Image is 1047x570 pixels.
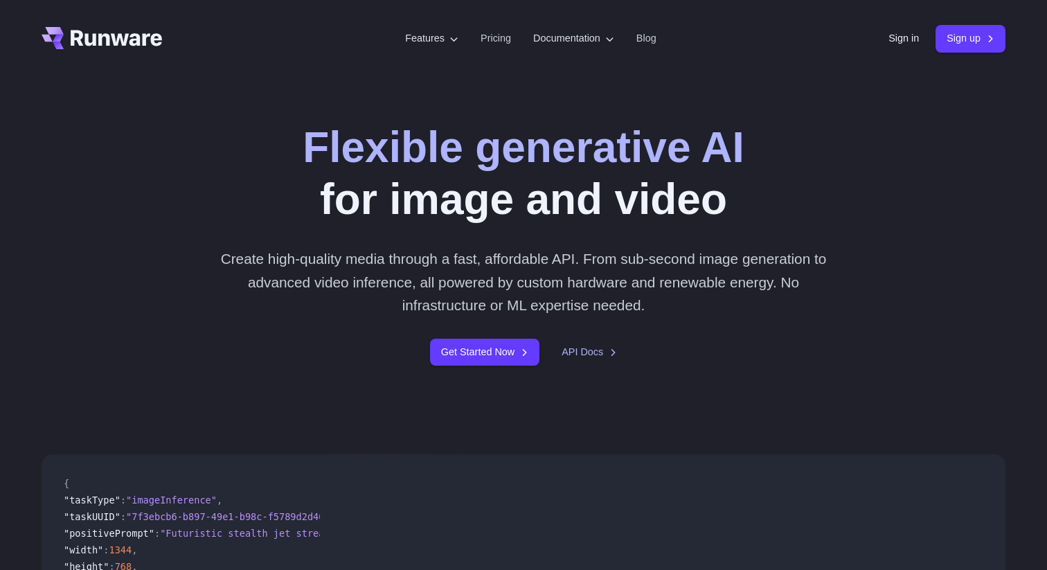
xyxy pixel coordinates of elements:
[126,511,341,522] span: "7f3ebcb6-b897-49e1-b98c-f5789d2d40d7"
[303,122,744,225] h1: for image and video
[562,344,617,360] a: API Docs
[215,247,832,317] p: Create high-quality media through a fast, affordable API. From sub-second image generation to adv...
[120,495,126,506] span: :
[109,544,132,555] span: 1344
[64,478,69,489] span: {
[936,25,1005,52] a: Sign up
[303,123,744,171] strong: Flexible generative AI
[64,511,120,522] span: "taskUUID"
[160,528,676,539] span: "Futuristic stealth jet streaking through a neon-lit cityscape with glowing purple exhaust"
[481,30,511,46] a: Pricing
[126,495,217,506] span: "imageInference"
[636,30,656,46] a: Blog
[64,544,103,555] span: "width"
[405,30,458,46] label: Features
[64,528,154,539] span: "positivePrompt"
[430,339,539,366] a: Get Started Now
[888,30,919,46] a: Sign in
[42,27,162,49] a: Go to /
[132,544,137,555] span: ,
[120,511,126,522] span: :
[64,495,120,506] span: "taskType"
[533,30,614,46] label: Documentation
[103,544,109,555] span: :
[217,495,222,506] span: ,
[154,528,160,539] span: :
